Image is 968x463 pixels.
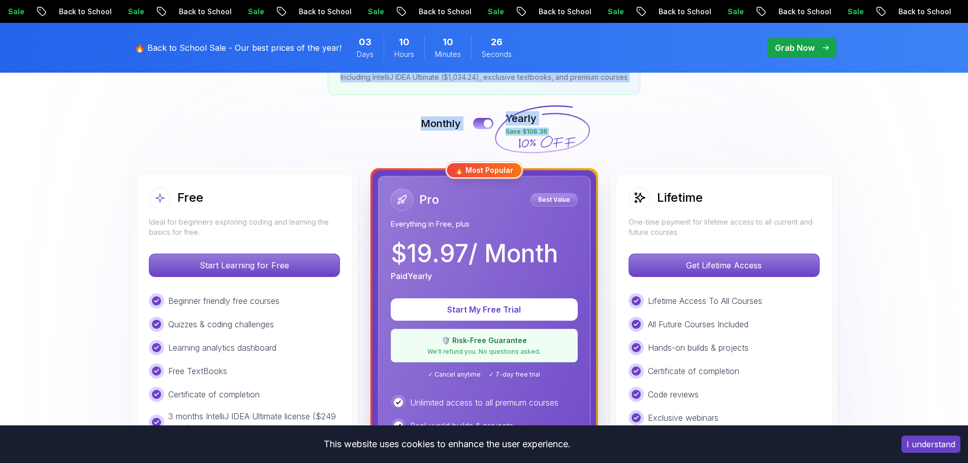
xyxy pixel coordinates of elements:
[578,7,647,17] p: Back to School
[340,72,628,82] p: Including IntelliJ IDEA Ultimate ($1,034.24), exclusive textbooks, and premium courses
[887,7,919,17] p: Sale
[648,295,762,307] p: Lifetime Access To All Courses
[149,260,340,270] a: Start Learning for Free
[168,365,227,377] p: Free TextBooks
[629,217,820,237] p: One-time payment for lifetime access to all current and future courses.
[397,335,571,346] p: 🛡️ Risk-Free Guarantee
[397,348,571,356] p: We'll refund you. No questions asked.
[8,433,886,455] div: This website uses cookies to enhance the user experience.
[149,254,339,276] p: Start Learning for Free
[629,260,820,270] a: Get Lifetime Access
[135,42,341,54] p: 🔥 Back to School Sale - Our best prices of the year!
[629,254,820,277] button: Get Lifetime Access
[168,388,260,400] p: Certificate of completion
[647,7,679,17] p: Sale
[648,412,719,424] p: Exclusive webinars
[168,410,340,435] p: 3 months IntelliJ IDEA Ultimate license ($249 value)
[421,116,461,131] p: Monthly
[489,371,540,379] span: ✓ 7-day free trial
[149,217,340,237] p: Ideal for beginners exploring coding and learning the basics for free.
[391,270,432,282] p: Paid Yearly
[648,318,748,330] p: All Future Courses Included
[287,7,320,17] p: Sale
[218,7,287,17] p: Back to School
[410,420,513,432] p: Real-world builds & projects
[435,49,461,59] span: Minutes
[775,42,815,54] p: Grab Now
[458,7,527,17] p: Back to School
[629,254,819,276] p: Get Lifetime Access
[657,190,703,206] h2: Lifetime
[168,342,276,354] p: Learning analytics dashboard
[648,342,748,354] p: Hands-on builds & projects
[338,7,407,17] p: Back to School
[901,436,960,453] button: Accept cookies
[168,295,279,307] p: Beginner friendly free courses
[167,7,200,17] p: Sale
[818,7,887,17] p: Back to School
[391,241,558,266] p: $ 19.97 / Month
[419,192,439,208] h2: Pro
[767,7,799,17] p: Sale
[403,303,566,316] p: Start My Free Trial
[149,254,340,277] button: Start Learning for Free
[482,49,512,59] span: Seconds
[399,35,410,49] span: 10 Hours
[391,298,578,321] button: Start My Free Trial
[168,318,274,330] p: Quizzes & coding challenges
[359,35,371,49] span: 3 Days
[407,7,440,17] p: Sale
[98,7,167,17] p: Back to School
[177,190,203,206] h2: Free
[394,49,414,59] span: Hours
[527,7,559,17] p: Sale
[491,35,503,49] span: 26 Seconds
[391,304,578,315] a: Start My Free Trial
[47,7,80,17] p: Sale
[532,195,576,205] p: Best Value
[428,371,481,379] span: ✓ Cancel anytime
[391,219,578,229] p: Everything in Free, plus
[443,35,453,49] span: 10 Minutes
[410,396,558,409] p: Unlimited access to all premium courses
[648,388,699,400] p: Code reviews
[648,365,739,377] p: Certificate of completion
[357,49,373,59] span: Days
[698,7,767,17] p: Back to School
